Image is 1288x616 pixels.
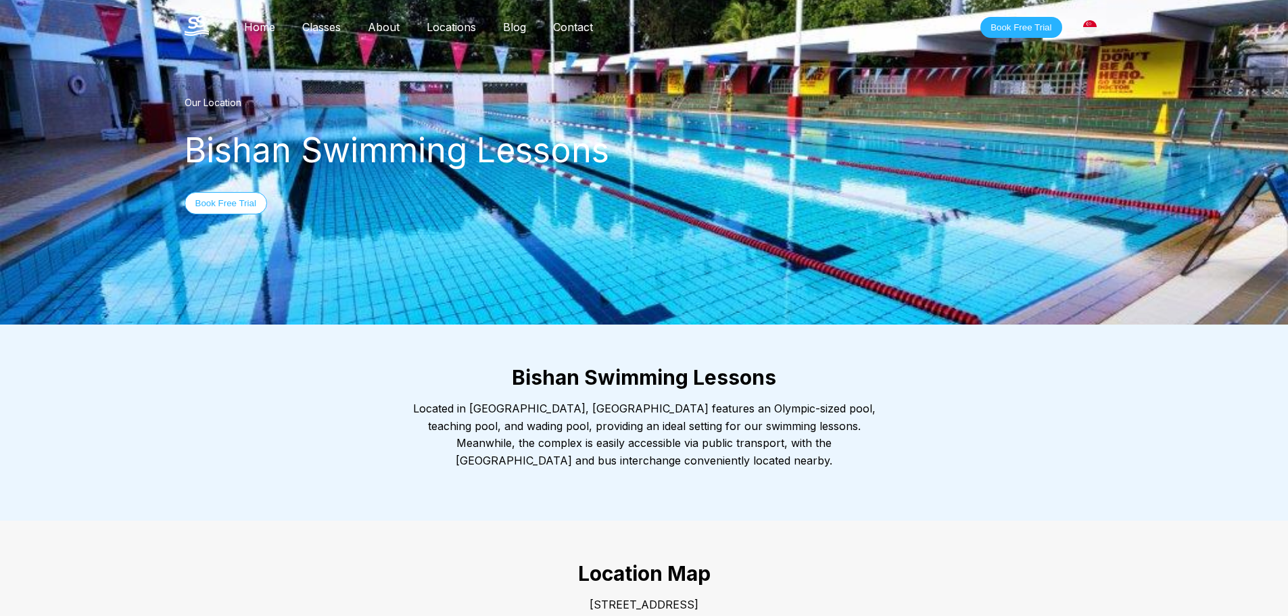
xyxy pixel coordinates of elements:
[158,561,1131,586] h2: Location Map
[231,20,289,34] a: Home
[1083,20,1097,34] img: Singapore
[401,596,888,614] p: [STREET_ADDRESS]
[185,16,209,36] img: The Swim Starter Logo
[490,20,540,34] a: Blog
[289,20,354,34] a: Classes
[185,97,1104,108] div: Our Location
[185,192,267,214] button: Book Free Trial
[413,20,490,34] a: Locations
[540,20,606,34] a: Contact
[185,130,1104,170] div: Bishan Swimming Lessons
[354,20,413,34] a: About
[980,17,1062,38] button: Book Free Trial
[1076,13,1104,41] div: [GEOGRAPHIC_DATA]
[401,400,888,469] div: Located in [GEOGRAPHIC_DATA], [GEOGRAPHIC_DATA] features an Olympic-sized pool, teaching pool, an...
[158,365,1131,389] h2: Bishan Swimming Lessons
